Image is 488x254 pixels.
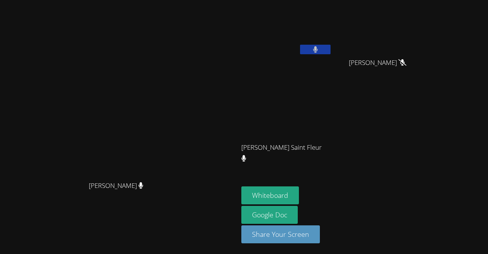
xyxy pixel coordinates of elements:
[349,57,406,68] span: [PERSON_NAME]
[241,206,298,224] a: Google Doc
[89,180,143,191] span: [PERSON_NAME]
[241,186,299,204] button: Whiteboard
[241,142,326,164] span: [PERSON_NAME] Saint Fleur
[241,225,320,243] button: Share Your Screen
